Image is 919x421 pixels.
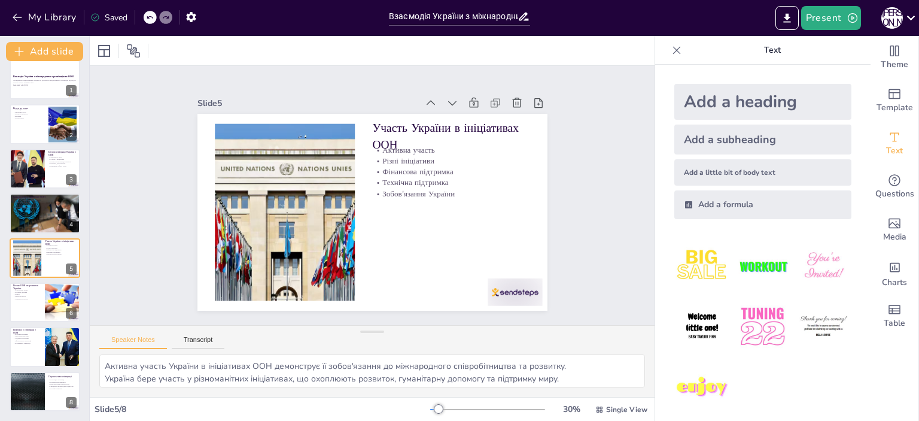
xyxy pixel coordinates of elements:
img: 6.jpeg [796,299,851,355]
div: Add a heading [674,84,851,120]
img: 5.jpeg [735,299,790,355]
button: С [PERSON_NAME] [881,6,903,30]
p: Розширення співпраці [48,381,77,383]
button: Speaker Notes [99,336,167,349]
p: Взаємодія з ООН [13,108,45,111]
div: 6 [10,283,80,322]
p: Різні ініціативи [381,158,534,216]
p: Позитивний вплив [13,289,41,291]
button: Transcript [172,336,225,349]
p: Text [686,36,859,65]
div: Add a little bit of body text [674,159,851,186]
p: Економічні виклики [13,335,41,338]
p: Фінансова підтримка [45,249,77,251]
span: Single View [606,405,647,414]
p: Спеціалізовані організації [13,198,77,200]
button: My Library [9,8,81,27]
div: Layout [95,41,114,60]
p: Зміцнення міжнародних відносин [48,385,77,387]
p: Фінансова підтримка [378,168,531,226]
div: Add a formula [674,190,851,219]
span: Charts [882,276,907,289]
p: Різні ініціативи [45,247,77,249]
p: Виклики [13,115,45,117]
p: Потенціал співпраці [48,378,77,381]
div: Add a table [871,295,918,338]
span: Position [126,44,141,58]
span: Table [884,317,905,330]
div: 7 [66,353,77,364]
div: 2 [10,104,80,144]
p: Участь в ініціативах [48,158,77,160]
div: 3 [10,149,80,189]
p: Гуманітарна допомога [13,202,77,204]
div: Add charts and graphs [871,252,918,295]
div: 8 [10,372,80,411]
p: Історія співпраці України з ООН [48,150,77,157]
div: 3 [66,174,77,185]
img: 4.jpeg [674,299,730,355]
div: 7 [10,327,80,367]
span: Text [886,144,903,158]
p: Участь України в ініціативах ООН [45,240,77,246]
textarea: Активна участь України в ініціативах ООН демонструє її зобов'язання до міжнародного співробітницт... [99,355,645,387]
p: Активна участь [385,147,538,206]
p: Вплив на розвиток [13,113,45,115]
div: Slide 5 / 8 [95,404,430,415]
div: 5 [10,238,80,278]
span: Questions [875,187,914,201]
p: Участь України в ініціативах ООН [385,123,545,203]
div: Add ready made slides [871,79,918,122]
div: Add a subheading [674,125,851,155]
div: С [PERSON_NAME] [881,7,903,29]
p: Generated with [URL] [13,84,77,86]
div: Add images, graphics, shapes or video [871,208,918,252]
p: Вступ до теми [13,106,45,110]
p: Проекти в [GEOGRAPHIC_DATA] [13,199,77,202]
p: Соціальні послуги [13,298,41,300]
p: Використання можливостей [48,383,77,386]
img: 7.jpeg [674,360,730,416]
span: Media [883,231,906,244]
div: 6 [66,308,77,319]
div: Change the overall theme [871,36,918,79]
span: Theme [881,58,908,71]
p: Спеціалізовані організації ООН [13,195,77,199]
p: Технічна підтримка [375,178,528,237]
p: Вплив на міжнародні рішення [48,160,77,163]
div: 30 % [557,404,586,415]
p: Дослідження спеціалізованих ініціатив та діяльності спеціалізованих організацій під егідою ООН та... [13,80,77,84]
input: Insert title [389,8,518,25]
p: Ефективність реалізації [13,340,41,343]
p: Вирішення соціальних проблем [13,206,77,208]
button: Present [801,6,861,30]
p: Соціальні проблеми [13,338,41,340]
p: Виклики у співпраці з ООН [13,328,41,335]
p: Членство в ООН [48,156,77,158]
p: Ініціативи ООН [13,110,45,113]
p: Технічна підтримка [45,251,77,253]
p: Сталий розвиток [48,387,77,390]
p: Активна участь [45,244,77,247]
p: Підтримка з боку ООН [48,165,77,167]
p: Освіта [13,293,41,296]
strong: Взаємодія України з міжнародними організаціями ООН [13,75,74,78]
div: Get real-time input from your audience [871,165,918,208]
p: Перспективи співпраці [48,374,77,378]
div: 5 [66,263,77,274]
p: Вплив ООН на розвиток України [13,284,41,290]
p: Зобов'язання України [45,253,77,256]
div: 4 [10,193,80,233]
img: 3.jpeg [796,238,851,294]
button: Export to PowerPoint [775,6,799,30]
p: Поліпшення співпраці [13,342,41,344]
div: Add text boxes [871,122,918,165]
p: Політичні виклики [13,334,41,336]
img: 1.jpeg [674,238,730,294]
div: 4 [66,219,77,230]
p: Перспективи [13,117,45,119]
span: Template [877,101,913,114]
p: Охорона здоров'я [13,291,41,293]
div: 8 [66,397,77,408]
div: 2 [66,130,77,141]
